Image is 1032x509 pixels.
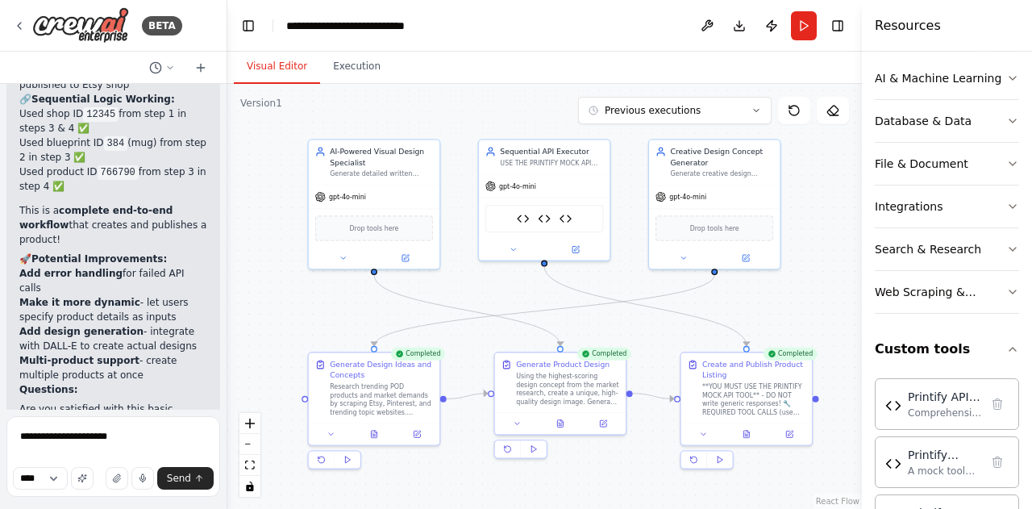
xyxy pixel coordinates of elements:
g: Edge from f5c0b6d1-e6e0-43e9-a212-855e8b153f08 to 9e6a4918-907b-473d-85e8-58169ecb1459 [368,275,719,346]
button: Open in side panel [771,428,807,440]
button: View output [352,428,397,440]
div: Comprehensive Printify API tool for managing products, images, variants, and publishing to POD pl... [908,407,984,419]
span: gpt-4o-mini [499,182,536,191]
strong: Questions: [19,384,78,395]
div: Completed [764,348,818,361]
div: Web Scraping & Browsing [875,284,1006,300]
code: 384 [104,136,128,151]
g: Edge from 75642540-c311-41b7-8359-79f96f863fca to 32a5d4f5-bbc6-435e-add7-7d83cb36c93a [368,275,565,346]
p: This is a that creates and publishes a product! [19,203,207,247]
h2: 🚀 [19,252,207,266]
button: Visual Editor [234,50,320,84]
div: Creative Design Concept Generator [670,146,773,167]
div: Integrations [875,198,943,215]
button: Upload files [106,467,128,490]
g: Edge from 32a5d4f5-bbc6-435e-add7-7d83cb36c93a to 4c6fdb97-8ba2-4348-86cb-acc7a8508c04 [633,388,674,404]
button: Web Scraping & Browsing [875,271,1019,313]
strong: complete end-to-end workflow [19,205,173,231]
div: **YOU MUST USE THE PRINTIFY MOCK API TOOL** - DO NOT write generic responses! 🔧 REQUIRED TOOL CAL... [702,382,805,416]
div: Search & Research [875,241,981,257]
div: Printify Mock API [908,447,980,463]
span: Send [167,472,191,485]
strong: Add design generation [19,326,144,337]
div: Create and Publish Product Listing [702,359,805,380]
li: - create multiple products at once [19,353,207,382]
div: BETA [142,16,182,35]
div: Sequential API ExecutorUSE THE PRINTIFY MOCK API TOOL! Execute EXACTLY 4 API calls: get_shops → g... [478,139,611,261]
code: 12345 [83,107,119,122]
strong: Make it more dynamic [19,297,140,308]
g: Edge from 9e6a4918-907b-473d-85e8-58169ecb1459 to 32a5d4f5-bbc6-435e-add7-7d83cb36c93a [447,388,488,404]
div: React Flow controls [239,413,260,497]
button: Hide right sidebar [826,15,849,37]
div: Sequential API Executor [500,146,603,156]
button: Click to speak your automation idea [131,467,154,490]
div: AI-Powered Visual Design Specialist [330,146,433,167]
button: zoom in [239,413,260,434]
div: Completed [391,348,445,361]
button: Delete tool [986,451,1009,474]
a: React Flow attribution [816,497,859,506]
div: CompletedCreate and Publish Product Listing**YOU MUST USE THE PRINTIFY MOCK API TOOL** - DO NOT w... [680,352,813,474]
button: Open in side panel [375,252,435,265]
strong: Multi-product support [19,355,139,366]
button: File & Document [875,143,1019,185]
div: Generate creative design concepts and complete listing packages based on general market knowledge... [670,169,773,178]
strong: Add error handling [19,268,123,279]
strong: Sequential Logic Working: [31,94,175,105]
button: Send [157,467,214,490]
li: Used product ID from step 3 in step 4 ✅ [19,165,207,194]
button: Improve this prompt [71,467,94,490]
div: Creative Design Concept GeneratorGenerate creative design concepts and complete listing packages ... [648,139,781,269]
div: AI & Machine Learning [875,70,1001,86]
button: AI & Machine Learning [875,57,1019,99]
button: Search & Research [875,228,1019,270]
li: Used blueprint ID (mug) from step 2 in step 3 ✅ [19,136,207,165]
code: 766790 [98,165,139,180]
nav: breadcrumb [286,18,457,34]
button: View output [724,428,769,440]
div: USE THE PRINTIFY MOCK API TOOL! Execute EXACTLY 4 API calls: get_shops → get_blueprints → create_... [500,159,603,168]
button: Open in side panel [545,243,605,256]
div: CompletedGenerate Design Ideas and ConceptsResearch trending POD products and market demands by s... [308,352,441,474]
div: Using the highest-scoring design concept from the market research, create a unique, high-quality ... [516,372,619,406]
span: Drop tools here [349,223,398,233]
button: Switch to previous chat [143,58,181,77]
img: Printify API Integration [517,212,530,225]
div: Generate Design Ideas and Concepts [330,359,433,380]
button: View output [538,417,583,430]
img: Printify Mock API [538,212,551,225]
div: Completed [577,348,631,361]
span: gpt-4o-mini [329,193,366,202]
img: Printify Mock API [885,456,901,472]
div: Version 1 [240,97,282,110]
li: - integrate with DALL-E to create actual designs [19,324,207,353]
button: Previous executions [578,97,772,124]
span: Drop tools here [690,223,739,233]
button: Hide left sidebar [237,15,260,37]
li: Used shop ID from step 1 in steps 3 & 4 ✅ [19,106,207,136]
button: Open in side panel [716,252,776,265]
span: Previous executions [605,104,701,117]
button: Integrations [875,186,1019,227]
img: Printify API Integration [885,398,901,414]
div: A mock tool that simulates Printify API responses for testing workflow logic without requiring ac... [908,465,980,478]
div: Database & Data [875,113,972,129]
div: Research trending POD products and market demands by scraping Etsy, Pinterest, and trending topic... [330,382,433,416]
img: Printify Mock API Tool [560,212,572,225]
button: Execution [320,50,393,84]
button: Start a new chat [188,58,214,77]
li: Are you satisfied with this basic workflow, or would you like to enhance it? [19,402,207,445]
strong: Potential Improvements: [31,253,167,265]
button: Database & Data [875,100,1019,142]
div: Generate Product Design [516,359,610,369]
button: toggle interactivity [239,476,260,497]
img: Logo [32,7,129,44]
div: AI-Powered Visual Design SpecialistGenerate detailed written descriptions and specifications for ... [308,139,441,269]
button: Delete tool [986,393,1009,415]
h4: Resources [875,16,941,35]
div: File & Document [875,156,968,172]
g: Edge from 277a9faa-aa73-4233-864b-22ed62e882a1 to 4c6fdb97-8ba2-4348-86cb-acc7a8508c04 [539,266,751,346]
button: zoom out [239,434,260,455]
h2: 🔗 [19,92,207,106]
